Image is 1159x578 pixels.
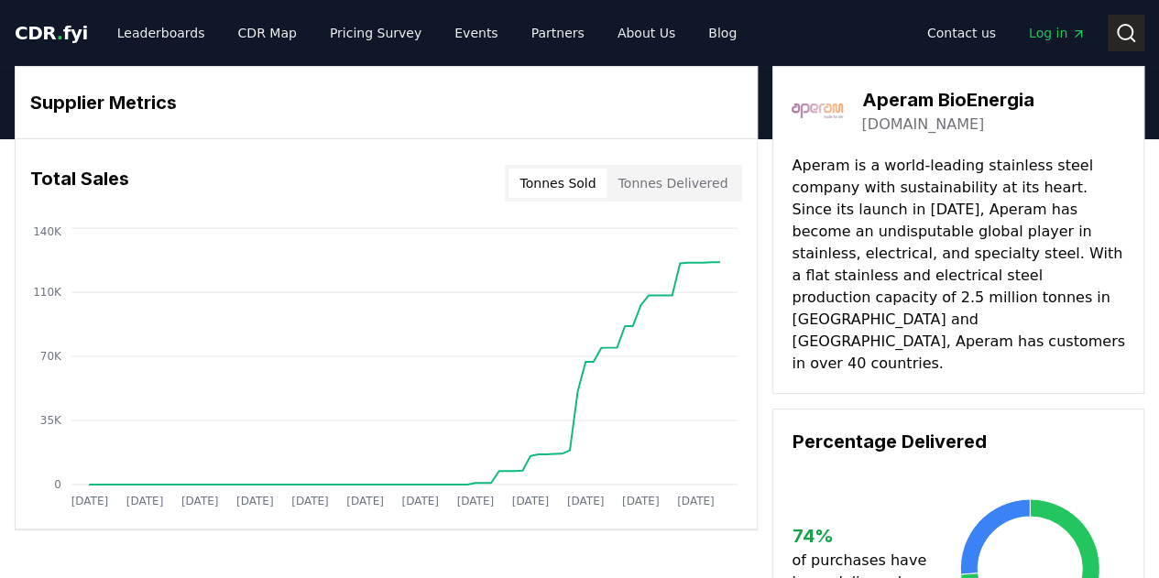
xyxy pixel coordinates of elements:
[291,495,329,507] tspan: [DATE]
[402,495,440,507] tspan: [DATE]
[440,16,512,49] a: Events
[457,495,495,507] tspan: [DATE]
[30,89,742,116] h3: Supplier Metrics
[622,495,660,507] tspan: [DATE]
[1029,24,1086,42] span: Log in
[15,22,88,44] span: CDR fyi
[913,16,1011,49] a: Contact us
[792,155,1125,375] p: Aperam is a world-leading stainless steel company with sustainability at its heart. Since its lau...
[236,495,274,507] tspan: [DATE]
[792,428,1125,455] h3: Percentage Delivered
[567,495,605,507] tspan: [DATE]
[33,225,62,238] tspan: 140K
[40,350,62,363] tspan: 70K
[30,165,129,202] h3: Total Sales
[607,169,738,198] button: Tonnes Delivered
[913,16,1100,49] nav: Main
[792,522,934,550] h3: 74 %
[315,16,436,49] a: Pricing Survey
[33,286,62,299] tspan: 110K
[15,20,88,46] a: CDR.fyi
[508,169,607,198] button: Tonnes Sold
[677,495,715,507] tspan: [DATE]
[40,414,62,427] tspan: 35K
[861,114,984,136] a: [DOMAIN_NAME]
[103,16,220,49] a: Leaderboards
[103,16,751,49] nav: Main
[224,16,312,49] a: CDR Map
[1014,16,1100,49] a: Log in
[517,16,599,49] a: Partners
[792,85,843,136] img: Aperam BioEnergia-logo
[126,495,164,507] tspan: [DATE]
[54,478,61,491] tspan: 0
[346,495,384,507] tspan: [DATE]
[603,16,690,49] a: About Us
[57,22,63,44] span: .
[71,495,109,507] tspan: [DATE]
[861,86,1033,114] h3: Aperam BioEnergia
[181,495,219,507] tspan: [DATE]
[694,16,751,49] a: Blog
[512,495,550,507] tspan: [DATE]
